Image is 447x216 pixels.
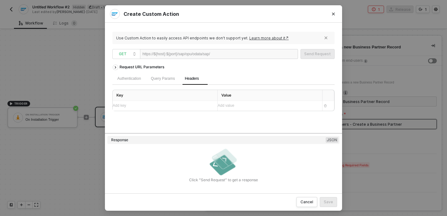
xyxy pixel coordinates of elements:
[116,36,321,41] div: Use Custom Action to easily access API endpoints we don’t support yet.
[218,90,323,101] th: Value
[300,49,335,59] button: Send Request
[296,197,317,207] button: Cancel
[326,137,338,143] span: JSON
[208,146,239,178] img: empty-state-send-request
[320,197,337,207] button: Save
[112,11,118,17] img: integration-icon
[113,66,118,69] span: icon-arrow-right
[119,49,136,59] span: GET
[117,76,141,82] div: Authentication
[111,137,128,142] div: Response
[110,9,337,19] div: Create Custom Action
[185,76,199,81] span: Headers
[151,76,175,81] span: Query Params
[113,90,218,101] th: Key
[107,178,340,182] div: Click ”Send Request” to get a response
[142,49,210,59] div: https://${host}:${port}/sap/opu/odata/sap/
[300,200,313,205] div: Cancel
[325,5,342,23] button: Close
[249,36,289,40] a: Learn more about it↗
[116,61,168,73] div: Request URL Parameters
[324,36,328,40] span: icon-close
